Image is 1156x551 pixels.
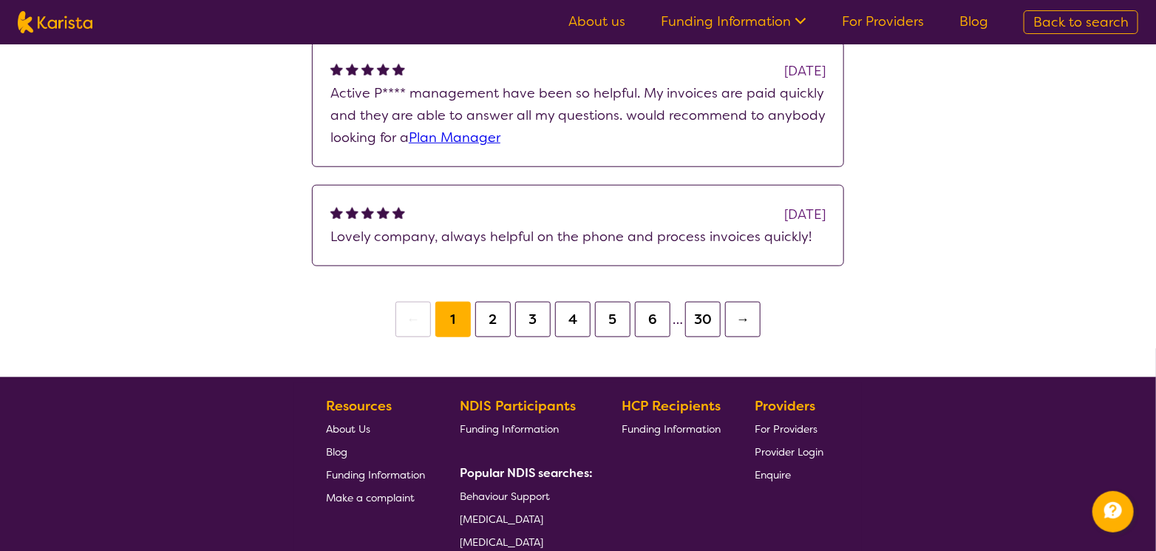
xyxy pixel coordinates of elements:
a: About us [568,13,625,30]
span: Behaviour Support [460,490,550,503]
span: Provider Login [755,445,824,459]
div: [DATE] [784,203,826,226]
a: Plan Manager [409,129,500,146]
a: Blog [326,440,425,463]
a: Funding Information [622,417,721,440]
button: ← [395,302,431,337]
button: → [725,302,761,337]
a: Provider Login [755,440,824,463]
span: Enquire [755,468,792,481]
span: Make a complaint [326,491,415,504]
span: About Us [326,422,370,436]
b: HCP Recipients [622,397,721,415]
a: For Providers [755,417,824,440]
img: fullstar [346,63,358,75]
b: NDIS Participants [460,397,576,415]
p: Lovely company, always helpful on the phone and process invoices quickly! [330,226,826,248]
a: [MEDICAL_DATA] [460,507,587,530]
button: 6 [635,302,670,337]
a: Make a complaint [326,486,425,509]
a: For Providers [842,13,924,30]
b: Resources [326,397,392,415]
img: fullstar [330,206,343,219]
img: fullstar [392,206,405,219]
button: 30 [685,302,721,337]
a: Behaviour Support [460,484,587,507]
b: Providers [755,397,816,415]
img: fullstar [392,63,405,75]
a: Blog [959,13,988,30]
img: fullstar [346,206,358,219]
button: 2 [475,302,511,337]
span: Funding Information [460,422,559,436]
div: [DATE] [784,60,826,82]
span: For Providers [755,422,818,436]
img: fullstar [330,63,343,75]
span: [MEDICAL_DATA] [460,513,543,526]
a: Funding Information [326,463,425,486]
button: 5 [595,302,630,337]
button: 4 [555,302,591,337]
span: [MEDICAL_DATA] [460,535,543,549]
span: Funding Information [326,468,425,481]
span: … [673,311,683,328]
button: Channel Menu [1092,491,1134,533]
img: Karista logo [18,11,92,33]
a: Funding Information [460,417,587,440]
img: fullstar [377,63,390,75]
span: Back to search [1033,13,1129,31]
a: Back to search [1024,10,1138,34]
button: 3 [515,302,551,337]
a: About Us [326,417,425,440]
b: Popular NDIS searches: [460,465,593,481]
a: Enquire [755,463,824,486]
button: 1 [435,302,471,337]
span: Blog [326,445,347,459]
img: fullstar [361,206,374,219]
span: Funding Information [622,422,721,436]
a: Funding Information [661,13,806,30]
img: fullstar [377,206,390,219]
p: Active P**** management have been so helpful. My invoices are paid quickly and they are able to a... [330,82,826,149]
img: fullstar [361,63,374,75]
